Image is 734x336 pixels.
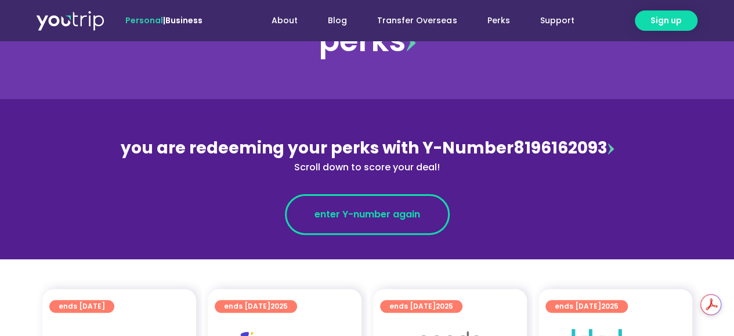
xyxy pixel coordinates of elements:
span: Sign up [650,15,682,27]
nav: Menu [234,10,589,31]
div: 8196162093 [115,136,619,174]
span: ends [DATE] [59,300,105,313]
a: enter Y-number again [285,194,450,235]
a: ends [DATE]2025 [215,300,297,313]
span: 2025 [601,301,619,311]
span: ends [DATE] [555,300,619,313]
span: | [125,15,203,26]
a: Transfer Overseas [362,10,472,31]
span: enter Y-number again [314,208,420,221]
span: ends [DATE] [389,300,453,313]
a: Business [165,15,203,26]
a: Blog [313,10,362,31]
span: ends [DATE] [224,300,288,313]
a: ends [DATE]2025 [380,300,462,313]
a: ends [DATE] [49,300,114,313]
a: ends [DATE]2025 [545,300,628,313]
a: Sign up [635,10,697,31]
a: Perks [472,10,525,31]
a: About [256,10,313,31]
a: Support [525,10,589,31]
div: Scroll down to score your deal! [115,160,619,174]
span: 2025 [270,301,288,311]
span: 2025 [436,301,453,311]
span: Personal [125,15,163,26]
span: you are redeeming your perks with Y-Number [121,137,514,159]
